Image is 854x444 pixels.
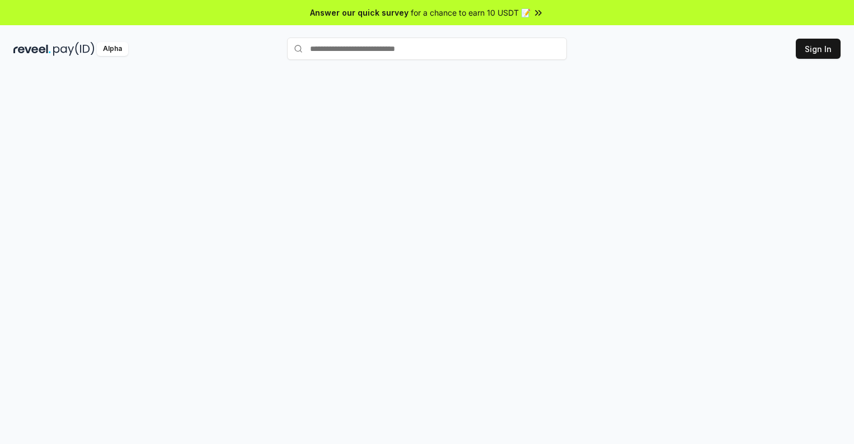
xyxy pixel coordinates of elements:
[411,7,531,18] span: for a chance to earn 10 USDT 📝
[796,39,841,59] button: Sign In
[97,42,128,56] div: Alpha
[310,7,409,18] span: Answer our quick survey
[13,42,51,56] img: reveel_dark
[53,42,95,56] img: pay_id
